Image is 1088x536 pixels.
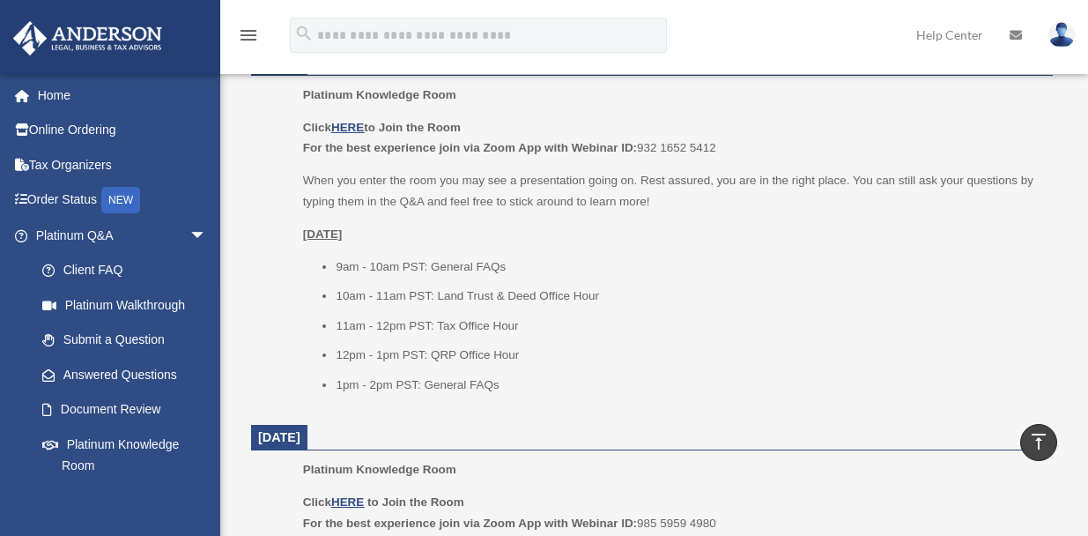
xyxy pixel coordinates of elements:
[25,253,233,288] a: Client FAQ
[303,492,1040,533] p: 985 5959 4980
[303,517,637,530] b: For the best experience join via Zoom App with Webinar ID:
[331,121,364,134] a: HERE
[303,88,456,101] span: Platinum Knowledge Room
[12,218,233,253] a: Platinum Q&Aarrow_drop_down
[25,427,225,483] a: Platinum Knowledge Room
[303,463,456,476] span: Platinum Knowledge Room
[1048,22,1075,48] img: User Pic
[336,257,1040,278] li: 9am - 10am PST: General FAQs
[12,78,233,113] a: Home
[25,357,233,392] a: Answered Questions
[367,495,464,509] b: to Join the Room
[101,187,140,213] div: NEW
[336,345,1040,366] li: 12pm - 1pm PST: QRP Office Hour
[303,227,343,241] u: [DATE]
[258,430,300,444] span: [DATE]
[303,117,1040,159] p: 932 1652 5412
[25,323,233,358] a: Submit a Question
[336,286,1040,307] li: 10am - 11am PST: Land Trust & Deed Office Hour
[294,24,314,43] i: search
[12,113,233,148] a: Online Ordering
[336,375,1040,396] li: 1pm - 2pm PST: General FAQs
[303,495,367,509] b: Click
[336,316,1040,337] li: 11am - 12pm PST: Tax Office Hour
[1028,431,1049,452] i: vertical_align_top
[12,147,233,182] a: Tax Organizers
[25,392,233,428] a: Document Review
[303,121,461,134] b: Click to Join the Room
[238,25,259,46] i: menu
[303,170,1040,212] p: When you enter the room you may see a presentation going on. Rest assured, you are in the right p...
[12,182,233,219] a: Order StatusNEW
[8,21,167,56] img: Anderson Advisors Platinum Portal
[189,218,225,254] span: arrow_drop_down
[25,287,233,323] a: Platinum Walkthrough
[1020,424,1057,461] a: vertical_align_top
[331,495,364,509] a: HERE
[303,141,637,154] b: For the best experience join via Zoom App with Webinar ID:
[238,31,259,46] a: menu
